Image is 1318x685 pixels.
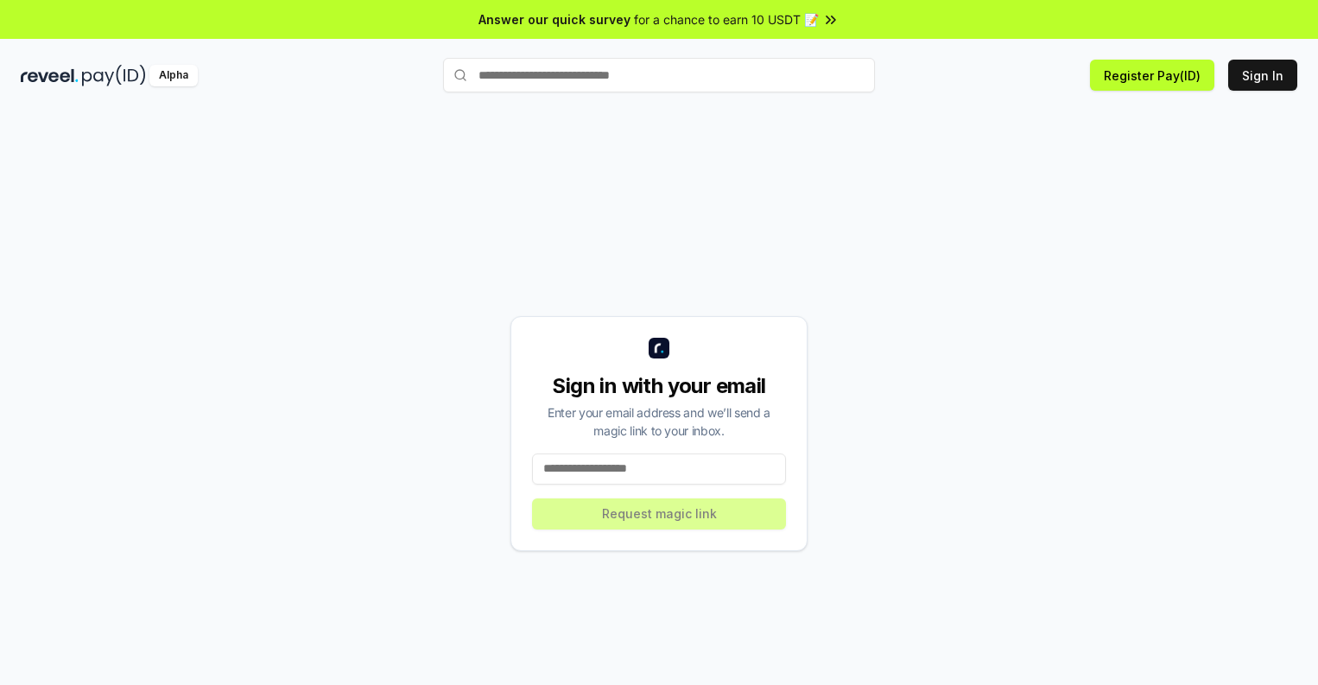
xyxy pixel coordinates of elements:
button: Register Pay(ID) [1090,60,1214,91]
img: pay_id [82,65,146,86]
span: for a chance to earn 10 USDT 📝 [634,10,819,29]
span: Answer our quick survey [478,10,630,29]
img: logo_small [649,338,669,358]
button: Sign In [1228,60,1297,91]
img: reveel_dark [21,65,79,86]
div: Alpha [149,65,198,86]
div: Sign in with your email [532,372,786,400]
div: Enter your email address and we’ll send a magic link to your inbox. [532,403,786,440]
